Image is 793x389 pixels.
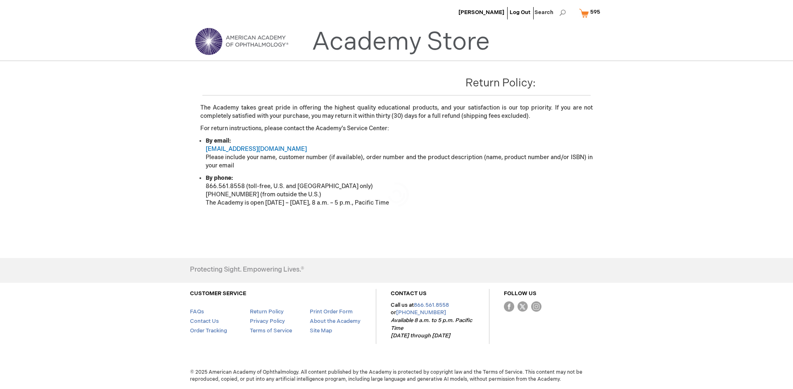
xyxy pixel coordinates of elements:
[206,146,307,153] a: [EMAIL_ADDRESS][DOMAIN_NAME]
[458,9,504,16] a: [PERSON_NAME]
[518,301,528,312] img: Twitter
[312,27,490,57] a: Academy Store
[391,301,475,340] p: Call us at or
[590,9,600,15] span: 595
[206,137,593,170] li: Please include your name, customer number (if available), order number and the product descriptio...
[206,174,593,207] li: 866.561.8558 (toll-free, U.S. and [GEOGRAPHIC_DATA] only) [PHONE_NUMBER] (from outside the U.S.) ...
[190,318,219,325] a: Contact Us
[206,174,233,181] strong: By phone:
[531,301,541,312] img: instagram
[465,77,536,90] span: Return Policy:
[504,290,537,297] a: FOLLOW US
[250,318,285,325] a: Privacy Policy
[206,137,231,144] strong: By email:
[391,290,427,297] a: CONTACT US
[250,308,284,315] a: Return Policy
[190,290,246,297] a: CUSTOMER SERVICE
[577,6,605,20] a: 595
[250,327,292,334] a: Terms of Service
[200,124,593,133] p: For return instructions, please contact the Academy’s Service Center:
[190,308,204,315] a: FAQs
[396,309,446,316] a: [PHONE_NUMBER]
[504,301,514,312] img: Facebook
[310,308,353,315] a: Print Order Form
[190,327,227,334] a: Order Tracking
[391,317,472,339] em: Available 8 a.m. to 5 p.m. Pacific Time [DATE] through [DATE]
[534,4,566,21] span: Search
[510,9,530,16] a: Log Out
[414,302,449,308] a: 866.561.8558
[190,266,304,274] h4: Protecting Sight. Empowering Lives.®
[184,369,609,383] span: © 2025 American Academy of Ophthalmology. All content published by the Academy is protected by co...
[200,104,593,120] p: The Academy takes great pride in offering the highest quality educational products, and your sati...
[310,318,361,325] a: About the Academy
[310,327,332,334] a: Site Map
